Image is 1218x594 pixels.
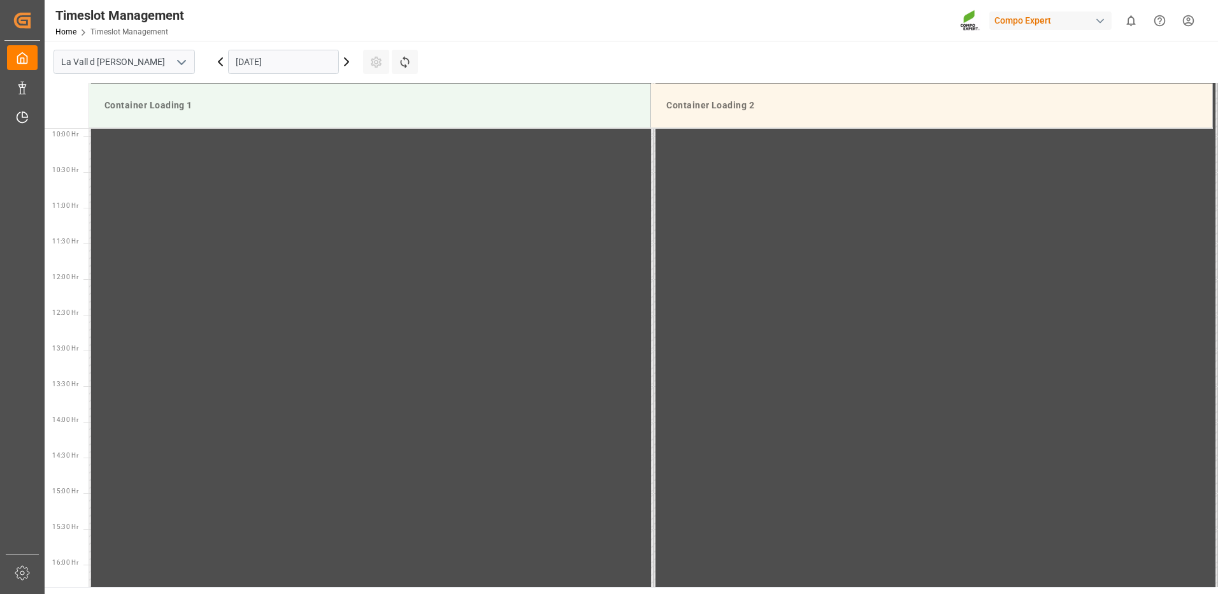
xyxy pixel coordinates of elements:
[55,6,184,25] div: Timeslot Management
[960,10,980,32] img: Screenshot%202023-09-29%20at%2010.02.21.png_1712312052.png
[52,523,78,530] span: 15:30 Hr
[52,559,78,566] span: 16:00 Hr
[99,94,640,117] div: Container Loading 1
[52,238,78,245] span: 11:30 Hr
[989,8,1117,33] button: Compo Expert
[52,131,78,138] span: 10:00 Hr
[1145,6,1174,35] button: Help Center
[989,11,1112,30] div: Compo Expert
[52,166,78,173] span: 10:30 Hr
[52,273,78,280] span: 12:00 Hr
[52,452,78,459] span: 14:30 Hr
[52,309,78,316] span: 12:30 Hr
[171,52,190,72] button: open menu
[228,50,339,74] input: DD.MM.YYYY
[55,27,76,36] a: Home
[52,380,78,388] span: 13:30 Hr
[52,488,78,495] span: 15:00 Hr
[52,345,78,352] span: 13:00 Hr
[54,50,195,74] input: Type to search/select
[52,202,78,209] span: 11:00 Hr
[661,94,1202,117] div: Container Loading 2
[1117,6,1145,35] button: show 0 new notifications
[52,416,78,423] span: 14:00 Hr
